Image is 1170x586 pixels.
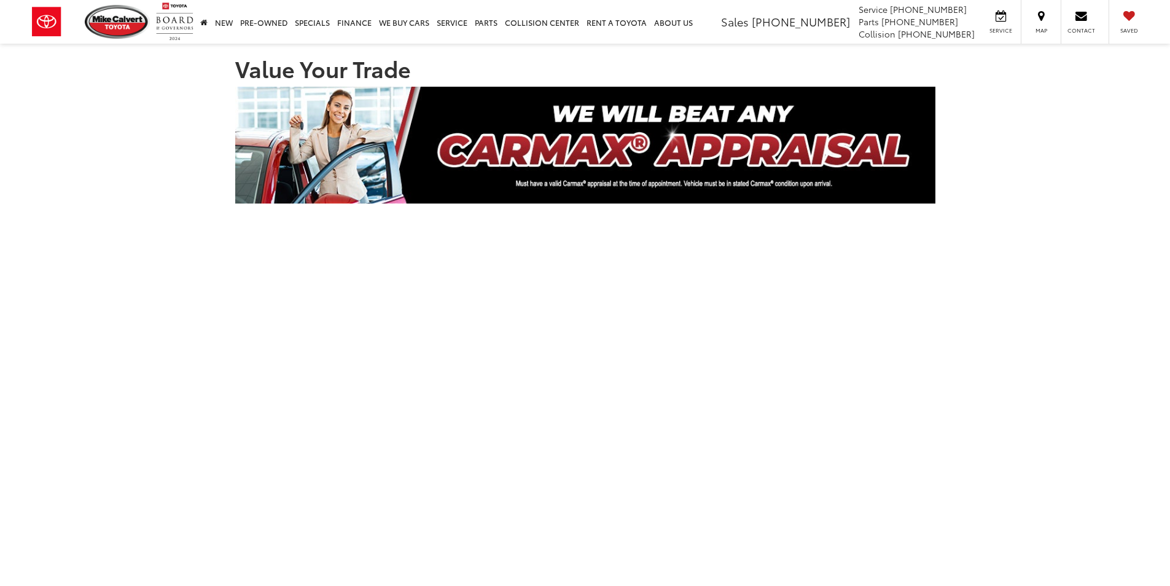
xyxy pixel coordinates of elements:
[859,28,895,40] span: Collision
[85,5,150,39] img: Mike Calvert Toyota
[1115,26,1142,34] span: Saved
[987,26,1015,34] span: Service
[235,87,935,204] img: CARMAX
[881,15,958,28] span: [PHONE_NUMBER]
[235,56,935,81] h1: Value Your Trade
[1028,26,1055,34] span: Map
[859,15,879,28] span: Parts
[890,3,967,15] span: [PHONE_NUMBER]
[859,3,887,15] span: Service
[1067,26,1095,34] span: Contact
[752,14,850,30] span: [PHONE_NUMBER]
[721,14,749,30] span: Sales
[898,28,975,40] span: [PHONE_NUMBER]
